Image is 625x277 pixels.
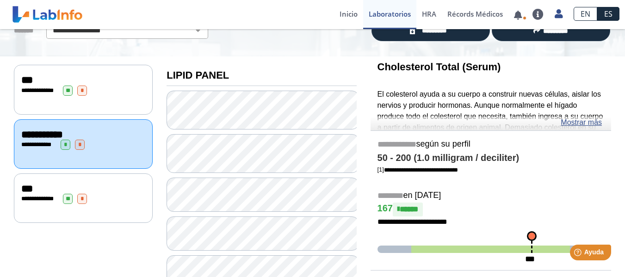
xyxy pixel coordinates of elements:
[377,61,501,73] b: Cholesterol Total (Serum)
[377,139,604,150] h5: según su perfil
[377,153,604,164] h4: 50 - 200 (1.0 milligram / deciliter)
[597,7,619,21] a: ES
[561,117,602,128] a: Mostrar más
[377,191,604,201] h5: en [DATE]
[574,7,597,21] a: EN
[377,89,604,210] p: El colesterol ayuda a su cuerpo a construir nuevas células, aislar los nervios y producir hormona...
[422,9,436,18] span: HRA
[167,69,229,81] b: LIPID PANEL
[377,166,458,173] a: [1]
[377,203,604,216] h4: 167
[543,241,615,267] iframe: Help widget launcher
